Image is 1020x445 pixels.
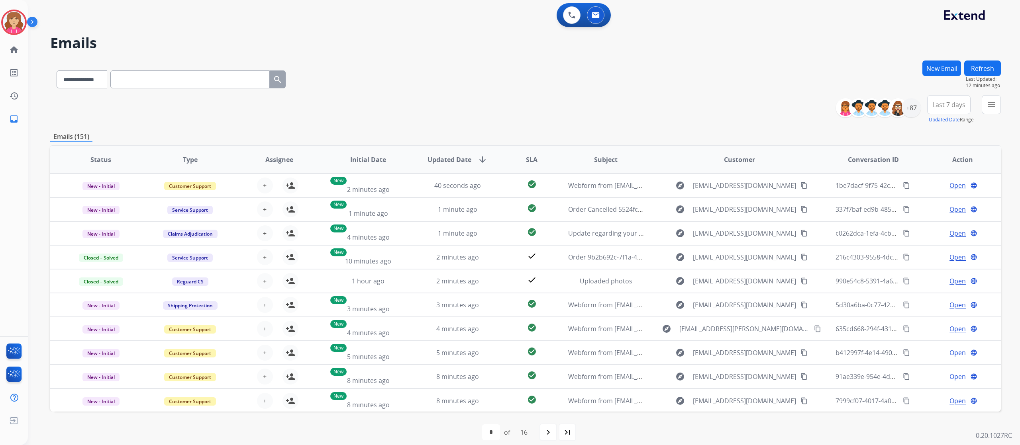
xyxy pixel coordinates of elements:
[163,230,218,238] span: Claims Adjudication
[903,277,910,285] mat-icon: content_copy
[970,254,977,261] mat-icon: language
[693,228,796,238] span: [EMAIL_ADDRESS][DOMAIN_NAME]
[903,349,910,356] mat-icon: content_copy
[693,205,796,214] span: [EMAIL_ADDRESS][DOMAIN_NAME]
[675,252,685,262] mat-icon: explore
[527,323,537,332] mat-icon: check_circle
[964,61,1001,76] button: Refresh
[970,373,977,380] mat-icon: language
[836,181,956,190] span: 1be7dacf-9f75-42c8-91ed-9199ad3ad76c
[172,277,208,286] span: Reguard CS
[286,300,295,310] mat-icon: person_add
[257,273,273,289] button: +
[347,185,390,194] span: 2 minutes ago
[167,206,213,214] span: Service Support
[949,396,966,406] span: Open
[263,181,267,190] span: +
[436,372,479,381] span: 8 minutes ago
[50,132,92,142] p: Emails (151)
[800,254,808,261] mat-icon: content_copy
[800,397,808,404] mat-icon: content_copy
[693,348,796,357] span: [EMAIL_ADDRESS][DOMAIN_NAME]
[286,205,295,214] mat-icon: person_add
[976,431,1012,440] p: 0.20.1027RC
[903,254,910,261] mat-icon: content_copy
[527,203,537,213] mat-icon: check_circle
[286,228,295,238] mat-icon: person_add
[526,155,537,164] span: SLA
[836,301,956,309] span: 5d30a6ba-0c77-4273-a723-daffb9224c83
[922,61,961,76] button: New Email
[286,348,295,357] mat-icon: person_add
[286,276,295,286] mat-icon: person_add
[514,424,534,440] div: 16
[527,395,537,404] mat-icon: check_circle
[438,205,477,214] span: 1 minute ago
[568,372,749,381] span: Webform from [EMAIL_ADDRESS][DOMAIN_NAME] on [DATE]
[347,304,390,313] span: 3 minutes ago
[263,396,267,406] span: +
[263,372,267,381] span: +
[330,177,347,185] p: New
[436,253,479,262] span: 2 minutes ago
[347,400,390,409] span: 8 minutes ago
[970,230,977,237] mat-icon: language
[263,205,267,214] span: +
[82,206,120,214] span: New - Initial
[836,348,954,357] span: b412997f-4e14-4900-8df9-f1467a815863
[675,300,685,310] mat-icon: explore
[662,324,671,334] mat-icon: explore
[330,224,347,232] p: New
[82,230,120,238] span: New - Initial
[675,372,685,381] mat-icon: explore
[970,325,977,332] mat-icon: language
[580,277,632,285] span: Uploaded photos
[903,182,910,189] mat-icon: content_copy
[82,182,120,190] span: New - Initial
[949,372,966,381] span: Open
[568,181,749,190] span: Webform from [EMAIL_ADDRESS][DOMAIN_NAME] on [DATE]
[257,225,273,241] button: +
[527,275,537,285] mat-icon: check
[527,371,537,380] mat-icon: check_circle
[693,396,796,406] span: [EMAIL_ADDRESS][DOMAIN_NAME]
[970,277,977,285] mat-icon: language
[3,11,25,33] img: avatar
[800,182,808,189] mat-icon: content_copy
[568,205,739,214] span: Order Cancelled 5524fc78-0d01-4a1d-b169-686b49b9cf7a
[693,252,796,262] span: [EMAIL_ADDRESS][DOMAIN_NAME]
[349,209,388,218] span: 1 minute ago
[263,252,267,262] span: +
[949,205,966,214] span: Open
[257,321,273,337] button: +
[903,397,910,404] mat-icon: content_copy
[257,297,273,313] button: +
[903,301,910,308] mat-icon: content_copy
[929,116,974,123] span: Range
[9,68,19,78] mat-icon: list_alt
[568,348,749,357] span: Webform from [EMAIL_ADDRESS][DOMAIN_NAME] on [DATE]
[164,325,216,334] span: Customer Support
[263,276,267,286] span: +
[347,352,390,361] span: 5 minutes ago
[183,155,198,164] span: Type
[568,253,704,262] span: Order 9b2b692c-7f1a-4fc2-89e8-dc08fecf3d87
[800,277,808,285] mat-icon: content_copy
[257,393,273,409] button: +
[970,397,977,404] mat-icon: language
[836,372,956,381] span: 91ae339e-954e-4d4a-8743-f3ae9ac20c56
[263,228,267,238] span: +
[257,201,273,217] button: +
[263,300,267,310] span: +
[927,95,971,114] button: Last 7 days
[257,345,273,361] button: +
[330,344,347,352] p: New
[675,276,685,286] mat-icon: explore
[929,117,960,123] button: Updated Date
[949,276,966,286] span: Open
[949,300,966,310] span: Open
[286,324,295,334] mat-icon: person_add
[563,427,572,437] mat-icon: last_page
[527,347,537,356] mat-icon: check_circle
[286,252,295,262] mat-icon: person_add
